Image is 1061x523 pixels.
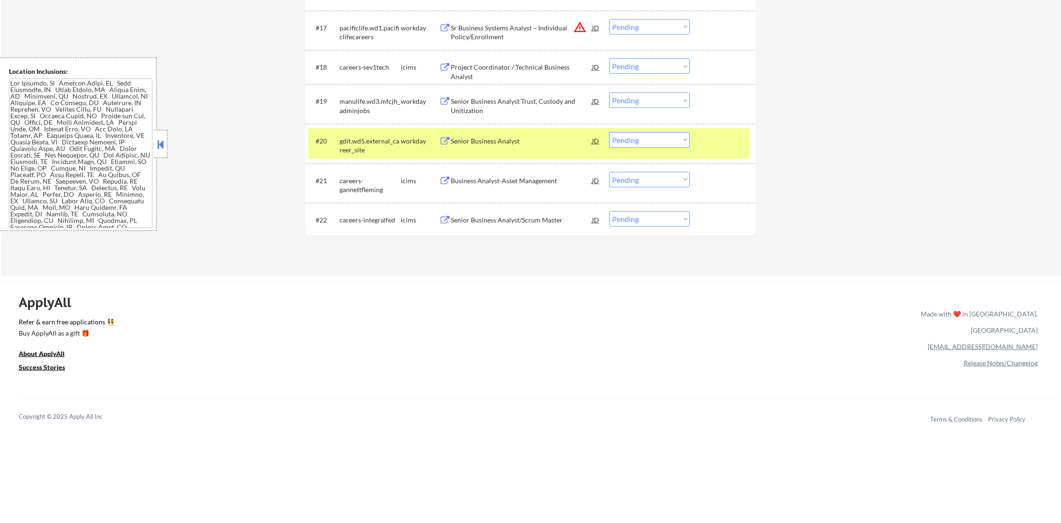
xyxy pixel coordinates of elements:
[19,349,78,361] a: About ApplyAll
[316,215,332,225] div: #22
[339,23,401,42] div: pacificlife.wd1.pacificlifecareers
[451,63,592,81] div: Project Coordinator / Technical Business Analyst
[19,294,82,310] div: ApplyAll
[19,412,126,422] div: Copyright © 2025 Apply All Inc
[9,67,153,76] div: Location Inclusions:
[401,63,439,72] div: icims
[19,363,65,371] u: Success Stories
[451,97,592,115] div: Senior Business Analyst Trust, Custody and Unitization
[451,176,592,186] div: Business Analyst-Asset Management
[339,97,401,115] div: manulife.wd3.mfcjh_adminjobs
[928,343,1038,351] a: [EMAIL_ADDRESS][DOMAIN_NAME]
[339,136,401,155] div: gdit.wd5.external_career_site
[316,176,332,186] div: #21
[591,19,600,36] div: JD
[591,172,600,189] div: JD
[401,23,439,33] div: workday
[316,97,332,106] div: #19
[451,136,592,146] div: Senior Business Analyst
[401,136,439,146] div: workday
[401,176,439,186] div: icims
[19,363,78,374] a: Success Stories
[591,211,600,228] div: JD
[573,21,586,34] button: warning_amber
[930,416,982,423] a: Terms & Conditions
[19,329,112,340] a: Buy ApplyAll as a gift 🎁
[401,97,439,106] div: workday
[591,93,600,109] div: JD
[19,319,725,329] a: Refer & earn free applications 👯‍♀️
[316,23,332,33] div: #17
[339,215,401,225] div: careers-integralfed
[316,136,332,146] div: #20
[917,306,1038,338] div: Made with ❤️ in [GEOGRAPHIC_DATA], [GEOGRAPHIC_DATA]
[591,58,600,75] div: JD
[316,63,332,72] div: #18
[591,132,600,149] div: JD
[19,350,65,358] u: About ApplyAll
[988,416,1025,423] a: Privacy Policy
[451,215,592,225] div: Senior Business Analyst/Scrum Master
[964,359,1038,367] a: Release Notes/Changelog
[401,215,439,225] div: icims
[339,63,401,72] div: careers-sev1tech
[19,330,112,337] div: Buy ApplyAll as a gift 🎁
[451,23,592,42] div: Sr Business Systems Analyst – Individual Policy/Enrollment
[339,176,401,194] div: careers-gannettfleming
